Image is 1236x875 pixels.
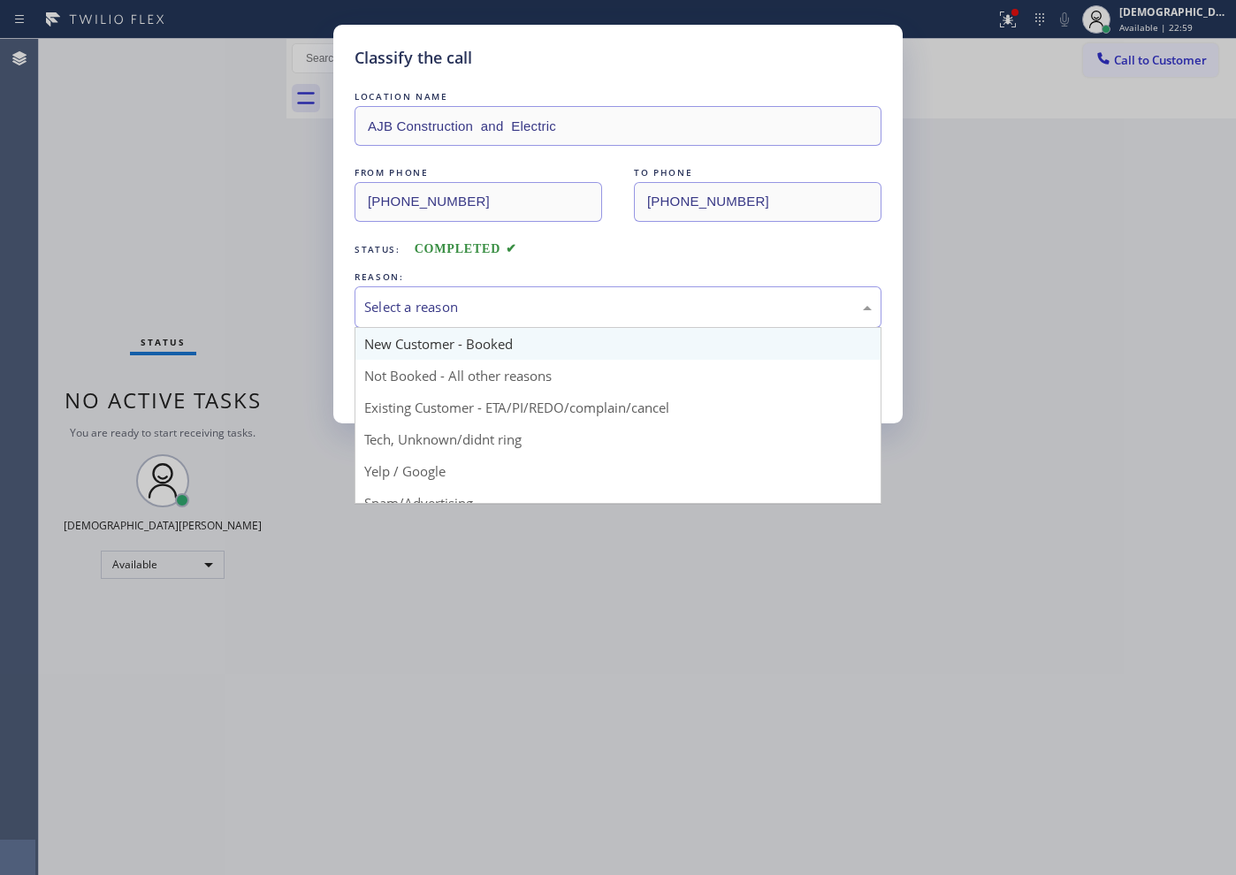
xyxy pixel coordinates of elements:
[355,487,881,519] div: Spam/Advertising
[634,164,881,182] div: TO PHONE
[355,392,881,423] div: Existing Customer - ETA/PI/REDO/complain/cancel
[355,360,881,392] div: Not Booked - All other reasons
[415,242,517,255] span: COMPLETED
[634,182,881,222] input: To phone
[355,423,881,455] div: Tech, Unknown/didnt ring
[355,164,602,182] div: FROM PHONE
[355,87,881,106] div: LOCATION NAME
[364,297,872,317] div: Select a reason
[355,243,401,255] span: Status:
[355,455,881,487] div: Yelp / Google
[355,182,602,222] input: From phone
[355,46,472,70] h5: Classify the call
[355,328,881,360] div: New Customer - Booked
[355,268,881,286] div: REASON:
